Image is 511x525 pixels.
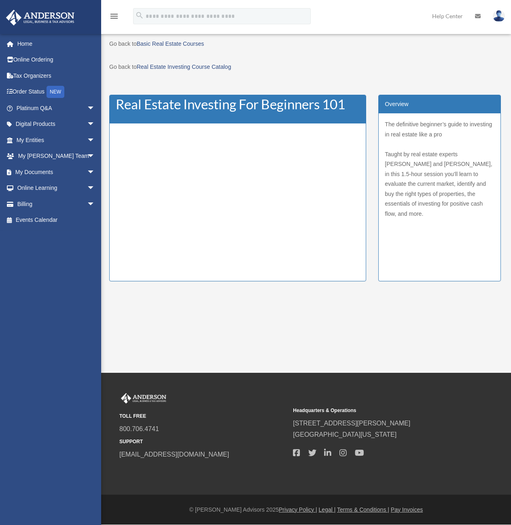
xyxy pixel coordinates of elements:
a: My Entitiesarrow_drop_down [6,132,107,148]
a: Digital Productsarrow_drop_down [6,116,107,132]
img: Anderson Advisors Platinum Portal [4,10,77,26]
i: search [135,11,144,20]
a: Tax Organizers [6,68,107,84]
a: Pay Invoices [391,506,423,513]
img: Anderson Advisors Platinum Portal [119,393,168,404]
div: NEW [47,86,64,98]
span: arrow_drop_down [87,100,103,117]
a: Billingarrow_drop_down [6,196,107,212]
a: Home [6,36,107,52]
a: [EMAIL_ADDRESS][DOMAIN_NAME] [119,451,229,458]
a: Events Calendar [6,212,107,228]
span: arrow_drop_down [87,116,103,133]
div: Overview [379,95,500,114]
small: TOLL FREE [119,412,287,421]
i: menu [109,11,119,21]
span: arrow_drop_down [87,196,103,213]
a: [STREET_ADDRESS][PERSON_NAME] [293,420,410,427]
span: arrow_drop_down [87,148,103,165]
a: menu [109,14,119,21]
a: Privacy Policy | [279,506,317,513]
p: Go back to [109,62,501,75]
a: My Documentsarrow_drop_down [6,164,107,180]
a: Basic Real Estate Courses [137,40,204,47]
p: Go back to [109,39,501,52]
span: arrow_drop_down [87,180,103,197]
span: arrow_drop_down [87,164,103,181]
a: Order StatusNEW [6,84,107,100]
img: User Pic [493,10,505,22]
h1: Real Estate Investing For Beginners 101 [116,99,360,109]
p: The definitive beginner’s guide to investing in real estate like a pro [385,119,494,139]
a: Online Learningarrow_drop_down [6,180,107,196]
small: SUPPORT [119,438,287,446]
a: Legal | [319,506,336,513]
a: [GEOGRAPHIC_DATA][US_STATE] [293,431,397,438]
a: Real Estate Investing Course Catalog [137,64,231,70]
small: Headquarters & Operations [293,406,461,415]
p: Taught by real estate experts [PERSON_NAME] and [PERSON_NAME], in this 1.5-hour session you’ll le... [385,149,494,219]
div: © [PERSON_NAME] Advisors 2025 [101,505,511,515]
span: arrow_drop_down [87,132,103,149]
a: Terms & Conditions | [337,506,389,513]
a: 800.706.4741 [119,425,159,432]
a: My [PERSON_NAME] Teamarrow_drop_down [6,148,107,164]
a: Online Ordering [6,52,107,68]
a: Platinum Q&Aarrow_drop_down [6,100,107,116]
